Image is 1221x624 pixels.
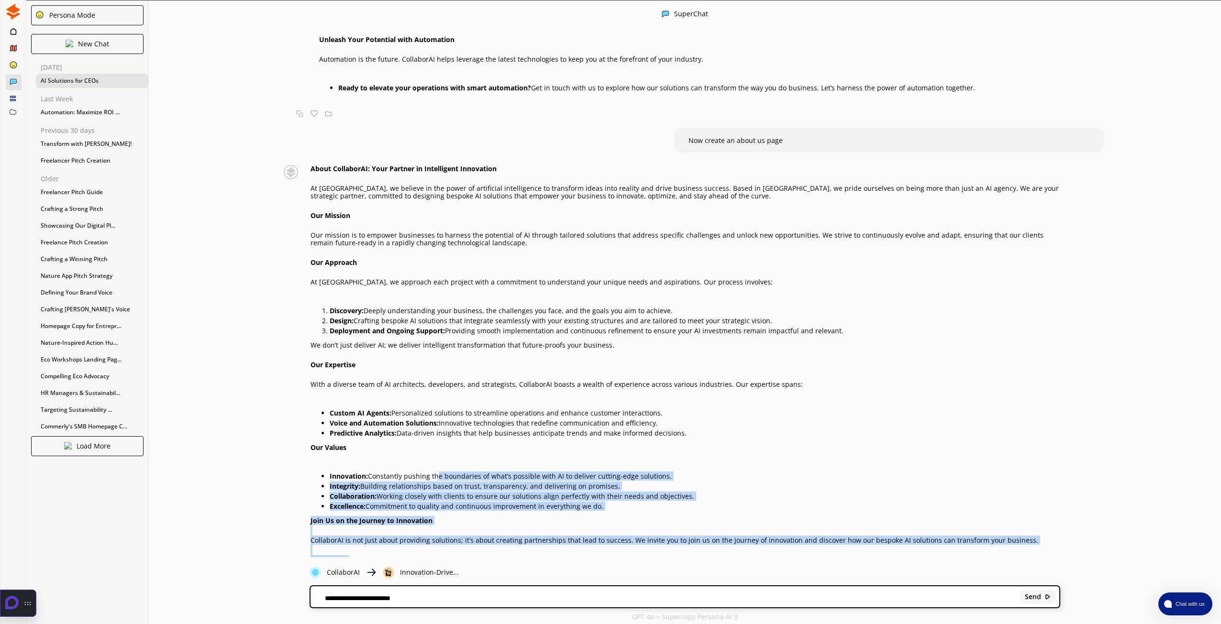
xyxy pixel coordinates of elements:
div: Crafting [PERSON_NAME]'s Voice [36,302,148,317]
p: Building relationships based on trust, transparency, and delivering on promises. [330,482,1060,490]
p: With a diverse team of AI architects, developers, and strategists, CollaborAI boasts a wealth of ... [311,381,1060,388]
strong: Join Us on the Journey to Innovation [311,516,433,525]
strong: Collaboration: [330,492,377,501]
div: Eco Workshops Landing Pag... [36,352,148,367]
p: [DATE] [41,64,148,71]
p: Constantly pushing the boundaries of what’s possible with AI to deliver cutting-edge solutions. [330,472,1060,480]
strong: Custom AI Agents: [330,408,391,417]
div: Nature-Inspired Action Hu... [36,336,148,350]
img: Close [662,10,669,18]
strong: Design: [330,316,354,325]
div: Crafting a Strong Pitch [36,202,148,216]
p: At [GEOGRAPHIC_DATA], we approach each project with a commitment to understand your unique needs ... [311,278,1060,286]
p: At [GEOGRAPHIC_DATA], we believe in the power of artificial intelligence to transform ideas into ... [311,185,1060,200]
img: Close [1044,593,1051,600]
div: Persona Mode [46,11,95,19]
strong: About CollaborAI: Your Partner in Intelligent Innovation [311,164,497,173]
p: Data-driven insights that help businesses anticipate trends and make informed decisions. [330,429,1060,437]
div: Commerly's SMB Homepage C... [36,419,148,434]
p: Working closely with clients to ensure our solutions align perfectly with their needs and objecti... [330,493,1060,500]
div: Crafting a Winning Pitch [36,252,148,266]
div: Showcasing Our Digital Pl... [36,219,148,233]
strong: Voice and Automation Solutions: [330,418,439,427]
div: HR Managers & Sustainabil... [36,386,148,400]
div: Freelancer Pitch Creation [36,153,148,168]
img: Close [64,442,72,449]
p: Automation is the future. CollaborAI helps leverage the latest technologies to keep you at the fo... [319,55,1060,63]
img: Copy [296,110,303,117]
strong: Integrity: [330,482,360,491]
button: atlas-launcher [1158,592,1212,615]
strong: Our Approach [311,258,357,267]
img: Close [383,567,394,578]
b: Send [1025,593,1041,601]
p: Load More [77,442,111,450]
p: Older [41,175,148,183]
div: SuperChat [674,10,708,19]
div: Freelance Pitch Creation [36,235,148,250]
strong: Our Mission [311,211,350,220]
div: Nature App Pitch Strategy [36,269,148,283]
img: Close [366,567,377,578]
strong: Predictive Analytics: [330,428,397,438]
strong: Unleash Your Potential with Automation [319,35,455,44]
img: Close [310,567,321,578]
p: Providing smooth implementation and continuous refinement to ensure your AI investments remain im... [330,327,1060,335]
strong: Our Values [311,443,346,452]
strong: Innovation: [330,471,368,481]
div: Transform with [PERSON_NAME]! [36,137,148,151]
div: Compelling Eco Advocacy [36,369,148,383]
img: Favorite [311,110,318,117]
img: Save [325,110,332,117]
img: Close [66,40,73,47]
img: Close [5,4,21,20]
p: GPT 4o + Supercopy Persona-AI 3 [632,613,738,621]
img: Close [277,165,306,179]
p: Innovation-Drive... [400,569,459,576]
div: Homepage Copy for Entrepr... [36,319,148,333]
p: Crafting bespoke AI solutions that integrate seamlessly with your existing structures and are tai... [330,317,1060,325]
p: We don’t just deliver AI; we deliver intelligent transformation that future-proofs your business. [311,341,1060,349]
p: Deeply understanding your business, the challenges you face, and the goals you aim to achieve. [330,307,1060,315]
span: Chat with us [1172,600,1207,608]
div: Freelancer Pitch Guide [36,185,148,199]
strong: Deployment and Ongoing Support: [330,326,445,335]
p: Personalized solutions to streamline operations and enhance customer interactions. [330,409,1060,417]
strong: Ready to elevate your operations with smart automation? [338,83,531,92]
p: Innovative technologies that redefine communication and efficiency. [330,419,1060,427]
div: Targeting Sustainability ... [36,403,148,417]
p: CollaborAI [327,569,360,576]
strong: Our Expertise [311,360,355,369]
p: Our mission is to empower businesses to harness the potential of AI through tailored solutions th... [311,231,1060,247]
img: Close [35,11,44,19]
p: Previous 30 days [41,127,148,134]
strong: Contact Us [311,555,347,564]
strong: Excellence: [330,502,366,511]
div: AI Solutions for CEOs [36,74,148,88]
p: New Chat [78,40,109,48]
p: Commitment to quality and continuous improvement in everything we do. [330,503,1060,510]
p: CollaborAI is not just about providing solutions; it’s about creating partnerships that lead to s... [311,536,1060,544]
p: Last Week [41,95,148,103]
div: Defining Your Brand Voice [36,285,148,300]
strong: Discovery: [330,306,364,315]
span: Now create an about us page [688,136,783,145]
li: Get in touch with us to explore how our solutions can transform the way you do business. Let’s ha... [338,82,1060,94]
div: Automation: Maximize ROI ... [36,105,148,120]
